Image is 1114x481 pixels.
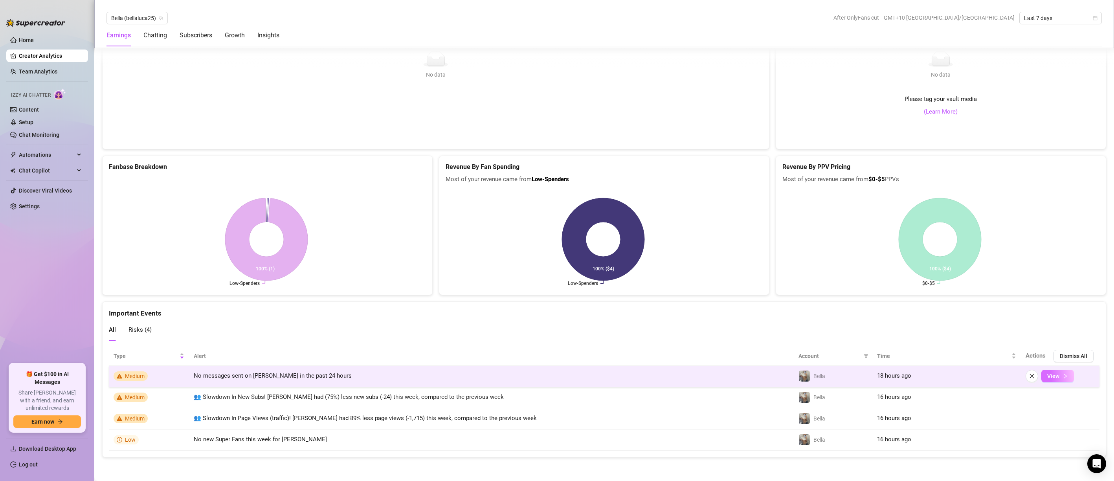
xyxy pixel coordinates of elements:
[782,162,1099,172] h5: Revenue By PPV Pricing
[877,415,911,422] span: 16 hours ago
[117,416,122,421] span: warning
[1029,373,1035,379] span: close
[799,434,810,445] img: Bella
[57,419,63,424] span: arrow-right
[11,92,51,99] span: Izzy AI Chatter
[229,281,260,286] text: Low-Spenders
[877,352,1010,360] span: Time
[1053,350,1094,362] button: Dismiss All
[19,68,57,75] a: Team Analytics
[143,31,167,40] div: Chatting
[6,19,65,27] img: logo-BBDzfeDw.svg
[117,437,122,442] span: info-circle
[1087,454,1106,473] div: Open Intercom Messenger
[19,119,33,125] a: Setup
[13,389,81,412] span: Share [PERSON_NAME] with a friend, and earn unlimited rewards
[19,461,38,468] a: Log out
[884,12,1015,24] span: GMT+10 [GEOGRAPHIC_DATA]/[GEOGRAPHIC_DATA]
[813,415,825,422] span: Bella
[928,70,953,79] div: No data
[19,50,82,62] a: Creator Analytics
[872,347,1021,366] th: Time
[19,37,34,43] a: Home
[109,302,1099,319] div: Important Events
[194,415,537,422] span: 👥 Slowdown In Page Views (traffic)! [PERSON_NAME] had 89% less page views (-1,715) this week, com...
[833,12,879,24] span: After OnlyFans cut
[19,132,59,138] a: Chat Monitoring
[862,350,870,362] span: filter
[1026,352,1046,359] span: Actions
[106,31,131,40] div: Earnings
[54,88,66,100] img: AI Chatter
[125,415,145,422] span: Medium
[31,419,54,425] span: Earn now
[225,31,245,40] div: Growth
[813,394,825,400] span: Bella
[868,176,885,183] b: $0-$5
[798,352,861,360] span: Account
[125,373,145,379] span: Medium
[1063,373,1068,379] span: right
[799,392,810,403] img: Bella
[19,164,75,177] span: Chat Copilot
[19,187,72,194] a: Discover Viral Videos
[257,31,279,40] div: Insights
[19,106,39,113] a: Content
[112,70,760,79] div: No data
[125,437,136,443] span: Low
[159,16,163,20] span: team
[125,394,145,400] span: Medium
[19,203,40,209] a: Settings
[446,175,763,184] span: Most of your revenue came from
[924,107,958,117] a: (Learn More)
[10,446,17,452] span: download
[1024,12,1097,24] span: Last 7 days
[877,436,911,443] span: 16 hours ago
[1060,353,1087,359] span: Dismiss All
[813,373,825,379] span: Bella
[13,371,81,386] span: 🎁 Get $100 in AI Messages
[1041,370,1074,382] button: View
[13,415,81,428] button: Earn nowarrow-right
[568,281,598,286] text: Low-Spenders
[922,281,935,286] text: $0-$5
[19,446,76,452] span: Download Desktop App
[877,393,911,400] span: 16 hours ago
[532,176,569,183] b: Low-Spenders
[194,372,352,379] span: No messages sent on [PERSON_NAME] in the past 24 hours
[10,152,17,158] span: thunderbolt
[111,12,163,24] span: Bella (bellaluca25)
[446,162,763,172] h5: Revenue By Fan Spending
[782,175,1099,184] span: Most of your revenue came from PPVs
[180,31,212,40] div: Subscribers
[10,168,15,173] img: Chat Copilot
[194,436,327,443] span: No new Super Fans this week for [PERSON_NAME]
[799,371,810,382] img: Bella
[128,326,152,333] span: Risks ( 4 )
[109,326,116,333] span: All
[117,373,122,379] span: warning
[799,413,810,424] img: Bella
[1047,373,1059,379] span: View
[189,347,794,366] th: Alert
[109,162,426,172] h5: Fanbase Breakdown
[864,354,868,358] span: filter
[194,393,504,400] span: 👥 Slowdown In New Subs! [PERSON_NAME] had (75%) less new subs (-24) this week, compared to the pr...
[905,95,977,104] span: Please tag your vault media
[19,149,75,161] span: Automations
[117,395,122,400] span: warning
[877,372,911,379] span: 18 hours ago
[813,437,825,443] span: Bella
[1093,16,1097,20] span: calendar
[114,352,178,360] span: Type
[109,347,189,366] th: Type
